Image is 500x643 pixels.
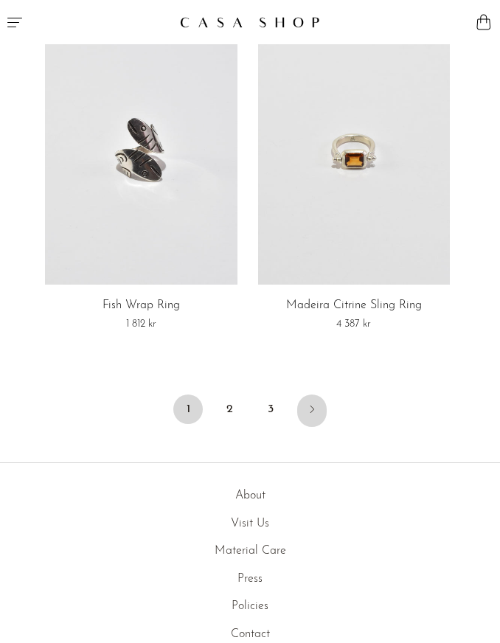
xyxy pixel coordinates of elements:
[297,395,327,427] a: Next
[232,600,268,612] a: Policies
[126,319,156,330] span: 1 812 kr
[286,299,422,313] a: Madeira Citrine Sling Ring
[231,518,269,529] a: Visit Us
[235,490,265,501] a: About
[103,299,180,313] a: Fish Wrap Ring
[256,395,285,424] a: 3
[215,545,286,557] a: Material Care
[231,628,270,640] a: Contact
[336,319,371,330] span: 4 387 kr
[173,395,203,424] span: 1
[237,573,263,585] a: Press
[215,395,244,424] a: 2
